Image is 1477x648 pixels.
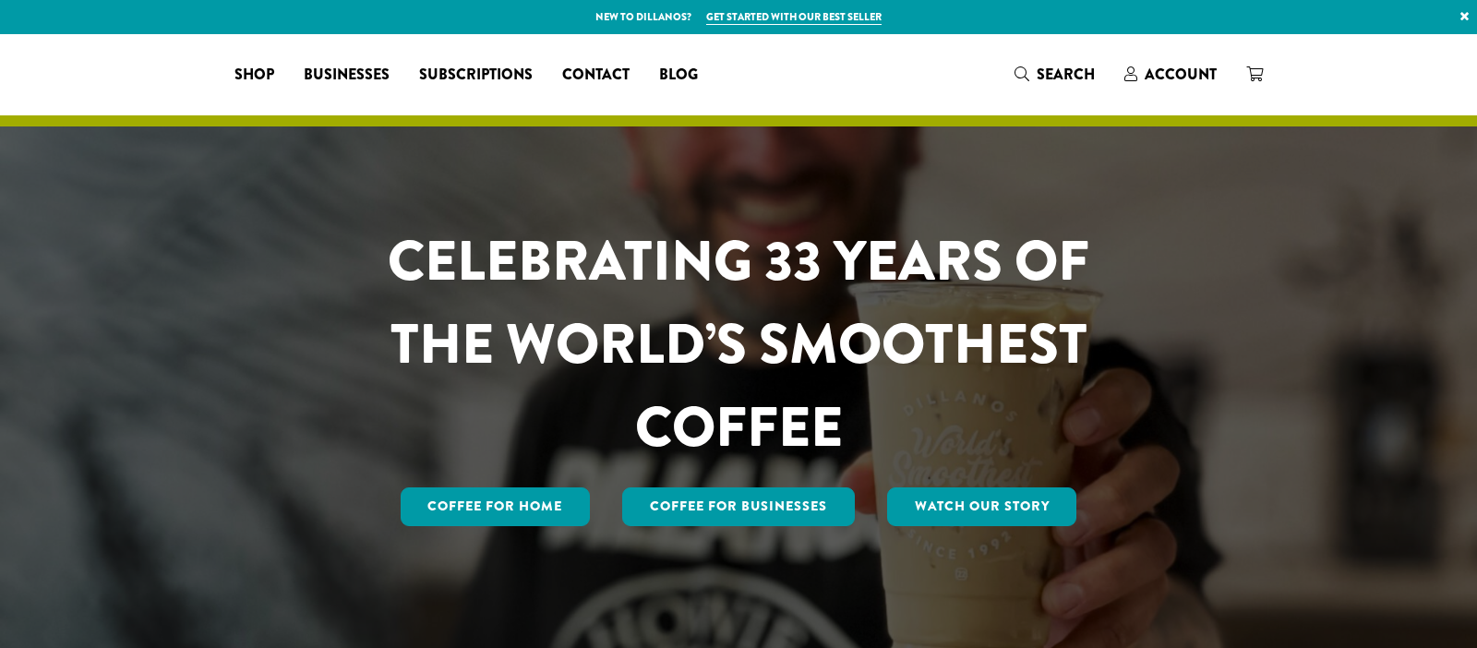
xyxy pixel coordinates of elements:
[1037,64,1095,85] span: Search
[419,64,533,87] span: Subscriptions
[234,64,274,87] span: Shop
[1145,64,1217,85] span: Account
[333,220,1144,469] h1: CELEBRATING 33 YEARS OF THE WORLD’S SMOOTHEST COFFEE
[622,487,855,526] a: Coffee For Businesses
[401,487,591,526] a: Coffee for Home
[659,64,698,87] span: Blog
[1000,59,1110,90] a: Search
[304,64,390,87] span: Businesses
[220,60,289,90] a: Shop
[562,64,630,87] span: Contact
[706,9,882,25] a: Get started with our best seller
[887,487,1077,526] a: Watch Our Story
